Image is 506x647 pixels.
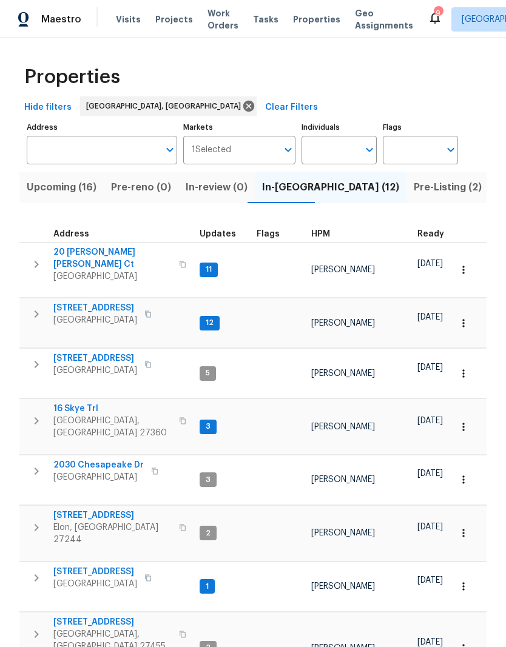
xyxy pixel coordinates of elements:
[201,368,215,378] span: 5
[53,578,137,590] span: [GEOGRAPHIC_DATA]
[417,230,444,238] span: Ready
[201,582,214,592] span: 1
[311,266,375,274] span: [PERSON_NAME]
[417,230,455,238] div: Earliest renovation start date (first business day after COE or Checkout)
[207,7,238,32] span: Work Orders
[53,270,172,283] span: [GEOGRAPHIC_DATA]
[383,124,458,131] label: Flags
[24,71,120,83] span: Properties
[434,7,442,19] div: 9
[111,179,171,196] span: Pre-reno (0)
[116,13,141,25] span: Visits
[293,13,340,25] span: Properties
[41,13,81,25] span: Maestro
[417,417,443,425] span: [DATE]
[311,582,375,591] span: [PERSON_NAME]
[257,230,280,238] span: Flags
[53,471,144,483] span: [GEOGRAPHIC_DATA]
[201,318,218,328] span: 12
[355,7,413,32] span: Geo Assignments
[19,96,76,119] button: Hide filters
[24,100,72,115] span: Hide filters
[417,523,443,531] span: [DATE]
[260,96,323,119] button: Clear Filters
[53,403,172,415] span: 16 Skye Trl
[53,509,172,521] span: [STREET_ADDRESS]
[53,415,172,439] span: [GEOGRAPHIC_DATA], [GEOGRAPHIC_DATA] 27360
[417,638,443,646] span: [DATE]
[186,179,248,196] span: In-review (0)
[414,179,482,196] span: Pre-Listing (2)
[311,529,375,537] span: [PERSON_NAME]
[27,124,177,131] label: Address
[311,230,330,238] span: HPM
[201,421,215,432] span: 3
[253,15,278,24] span: Tasks
[53,521,172,546] span: Elon, [GEOGRAPHIC_DATA] 27244
[311,369,375,378] span: [PERSON_NAME]
[311,319,375,327] span: [PERSON_NAME]
[201,528,215,538] span: 2
[53,459,144,471] span: 2030 Chesapeake Dr
[53,352,137,364] span: [STREET_ADDRESS]
[80,96,257,116] div: [GEOGRAPHIC_DATA], [GEOGRAPHIC_DATA]
[201,264,217,275] span: 11
[311,423,375,431] span: [PERSON_NAME]
[280,141,297,158] button: Open
[53,314,137,326] span: [GEOGRAPHIC_DATA]
[192,145,231,155] span: 1 Selected
[200,230,236,238] span: Updates
[201,475,215,485] span: 3
[53,246,172,270] span: 20 [PERSON_NAME] [PERSON_NAME] Ct
[442,141,459,158] button: Open
[311,475,375,484] span: [PERSON_NAME]
[53,566,137,578] span: [STREET_ADDRESS]
[302,124,377,131] label: Individuals
[53,230,89,238] span: Address
[262,179,399,196] span: In-[GEOGRAPHIC_DATA] (12)
[183,124,296,131] label: Markets
[86,100,246,112] span: [GEOGRAPHIC_DATA], [GEOGRAPHIC_DATA]
[417,576,443,585] span: [DATE]
[53,302,137,314] span: [STREET_ADDRESS]
[161,141,178,158] button: Open
[27,179,96,196] span: Upcoming (16)
[417,469,443,478] span: [DATE]
[417,313,443,321] span: [DATE]
[417,260,443,268] span: [DATE]
[361,141,378,158] button: Open
[53,364,137,377] span: [GEOGRAPHIC_DATA]
[53,616,172,628] span: [STREET_ADDRESS]
[265,100,318,115] span: Clear Filters
[155,13,193,25] span: Projects
[417,363,443,372] span: [DATE]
